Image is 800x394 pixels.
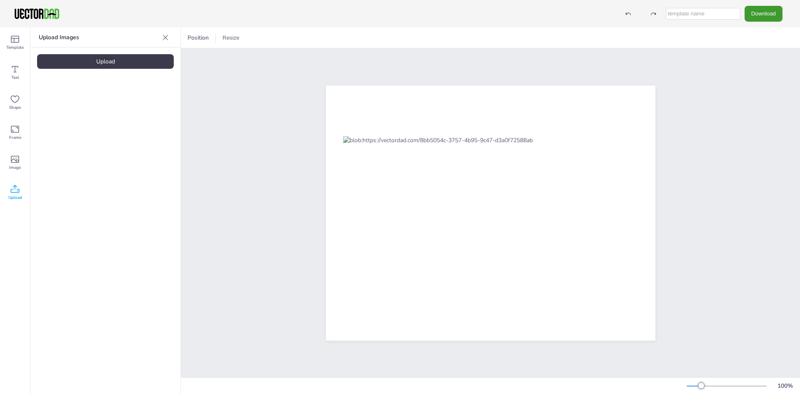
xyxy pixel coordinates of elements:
[745,6,782,21] button: Download
[39,28,159,48] p: Upload Images
[775,382,795,390] div: 100 %
[219,31,243,45] button: Resize
[11,74,19,81] span: Text
[6,44,24,51] span: Template
[9,104,21,111] span: Shape
[666,8,740,20] input: template name
[8,194,22,201] span: Upload
[37,54,174,69] div: Upload
[9,134,21,141] span: Frame
[13,8,60,20] img: VectorDad-1.png
[186,34,210,42] span: Position
[9,164,21,171] span: Image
